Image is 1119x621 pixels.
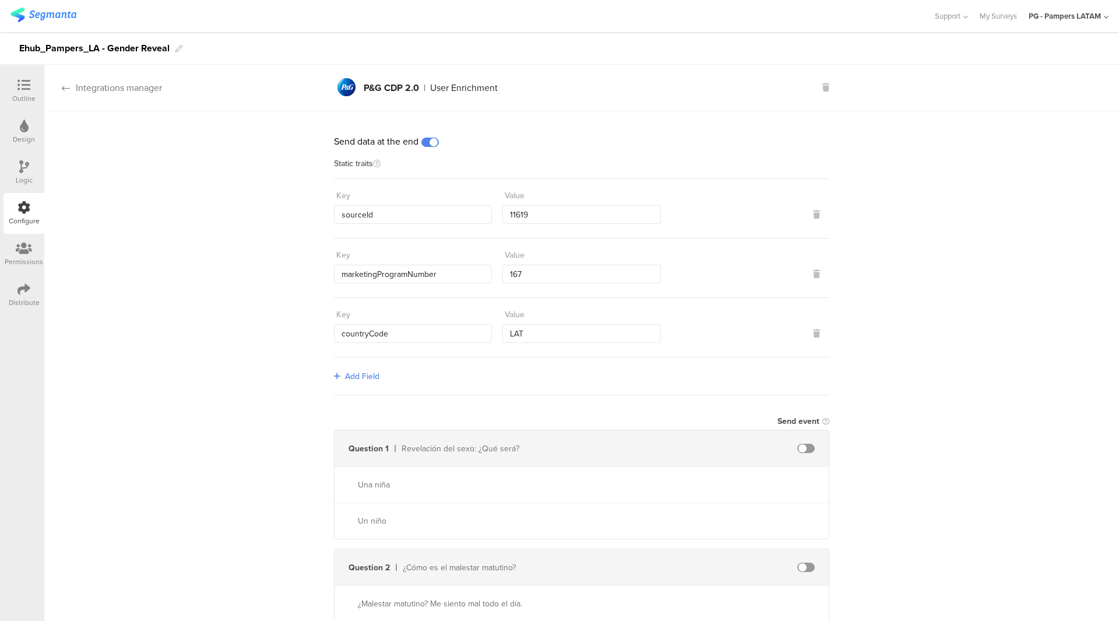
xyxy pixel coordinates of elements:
[345,370,379,383] span: Add Field
[505,190,525,202] div: Value
[334,160,829,179] div: Static traits
[358,479,613,491] div: Una niña
[13,134,35,145] div: Design
[5,257,43,267] div: Permissions
[336,308,350,321] div: Key
[430,83,498,93] div: User Enrichment
[16,175,33,185] div: Logic
[9,216,40,226] div: Configure
[502,265,660,283] input: Enter value...
[336,249,350,261] div: Key
[349,562,390,574] div: Question 2
[364,83,419,93] div: P&G CDP 2.0
[10,8,76,22] img: segmanta logo
[349,443,389,455] div: Question 1
[424,83,425,93] div: |
[334,265,492,283] input: Enter key...
[334,205,492,224] input: Enter key...
[1029,10,1101,22] div: PG - Pampers LATAM
[402,443,613,455] div: Revelación del sexo: ¿Qué será?
[334,135,829,148] div: Send data at the end
[334,324,492,343] input: Enter key...
[502,205,660,224] input: Enter value...
[19,39,170,58] div: Ehub_Pampers_LA - Gender Reveal
[403,562,613,574] div: ¿Cómo es el malestar matutino?
[336,190,350,202] div: Key
[505,249,525,261] div: Value
[12,93,36,104] div: Outline
[44,81,162,94] div: Integrations manager
[777,415,819,427] div: Send event
[502,324,660,343] input: Enter value...
[9,297,40,308] div: Distribute
[505,308,525,321] div: Value
[358,598,613,610] div: ¿Malestar matutino? Me siento mal todo el día.
[358,515,613,527] div: Un niño
[935,10,960,22] span: Support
